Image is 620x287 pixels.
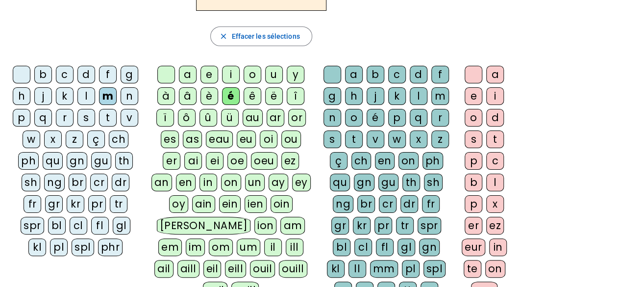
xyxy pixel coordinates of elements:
div: cl [354,238,372,256]
div: sh [22,174,40,191]
div: m [431,87,449,105]
div: spr [418,217,441,235]
div: p [465,195,482,213]
div: gn [419,238,440,256]
div: d [77,66,95,83]
div: eur [462,238,485,256]
div: em [158,238,182,256]
span: Effacer les sélections [231,30,299,42]
div: gu [378,174,398,191]
div: oe [227,152,247,170]
div: â [179,87,197,105]
div: p [388,109,406,127]
div: bl [333,238,350,256]
div: ion [254,217,277,235]
div: ç [87,130,105,148]
div: spl [423,260,446,278]
div: û [199,109,217,127]
div: g [121,66,138,83]
div: p [465,152,482,170]
div: gn [354,174,374,191]
div: v [367,130,384,148]
div: te [464,260,481,278]
button: Effacer les sélections [210,26,312,46]
div: i [486,87,504,105]
div: spl [72,238,94,256]
div: or [288,109,306,127]
div: il [264,238,282,256]
div: ou [281,130,301,148]
div: un [245,174,265,191]
div: eau [206,130,233,148]
div: ô [178,109,196,127]
div: qu [330,174,350,191]
div: kl [327,260,345,278]
div: kr [67,195,84,213]
div: s [323,130,341,148]
div: p [13,109,30,127]
div: gn [67,152,87,170]
div: an [151,174,172,191]
div: aill [177,260,199,278]
div: w [388,130,406,148]
div: um [237,238,260,256]
div: en [375,152,395,170]
div: g [323,87,341,105]
div: z [431,130,449,148]
div: ch [109,130,128,148]
div: gr [45,195,63,213]
div: en [176,174,196,191]
div: ey [292,174,311,191]
div: v [121,109,138,127]
div: ë [265,87,283,105]
div: a [179,66,197,83]
div: f [99,66,117,83]
div: b [34,66,52,83]
div: r [56,109,74,127]
div: m [99,87,117,105]
div: sh [424,174,443,191]
div: j [34,87,52,105]
div: ê [244,87,261,105]
div: th [115,152,133,170]
div: gr [331,217,349,235]
div: es [161,130,179,148]
div: ph [18,152,39,170]
div: a [486,66,504,83]
div: c [56,66,74,83]
div: in [489,238,507,256]
div: q [410,109,427,127]
div: qu [43,152,63,170]
div: l [77,87,95,105]
div: fr [422,195,440,213]
div: t [486,130,504,148]
div: ï [156,109,174,127]
div: ez [486,217,504,235]
div: ouill [279,260,307,278]
div: eill [225,260,246,278]
div: kl [28,238,46,256]
div: b [367,66,384,83]
div: dr [112,174,129,191]
div: oy [169,195,188,213]
div: ng [333,195,353,213]
div: phr [98,238,123,256]
div: x [44,130,62,148]
div: oin [271,195,293,213]
div: ain [192,195,215,213]
div: î [287,87,304,105]
div: fr [24,195,41,213]
div: z [66,130,83,148]
div: é [367,109,384,127]
div: as [183,130,202,148]
div: on [221,174,241,191]
div: on [398,152,419,170]
div: pr [374,217,392,235]
div: s [465,130,482,148]
div: gl [397,238,415,256]
div: f [431,66,449,83]
div: c [388,66,406,83]
div: tr [396,217,414,235]
div: n [323,109,341,127]
div: t [99,109,117,127]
